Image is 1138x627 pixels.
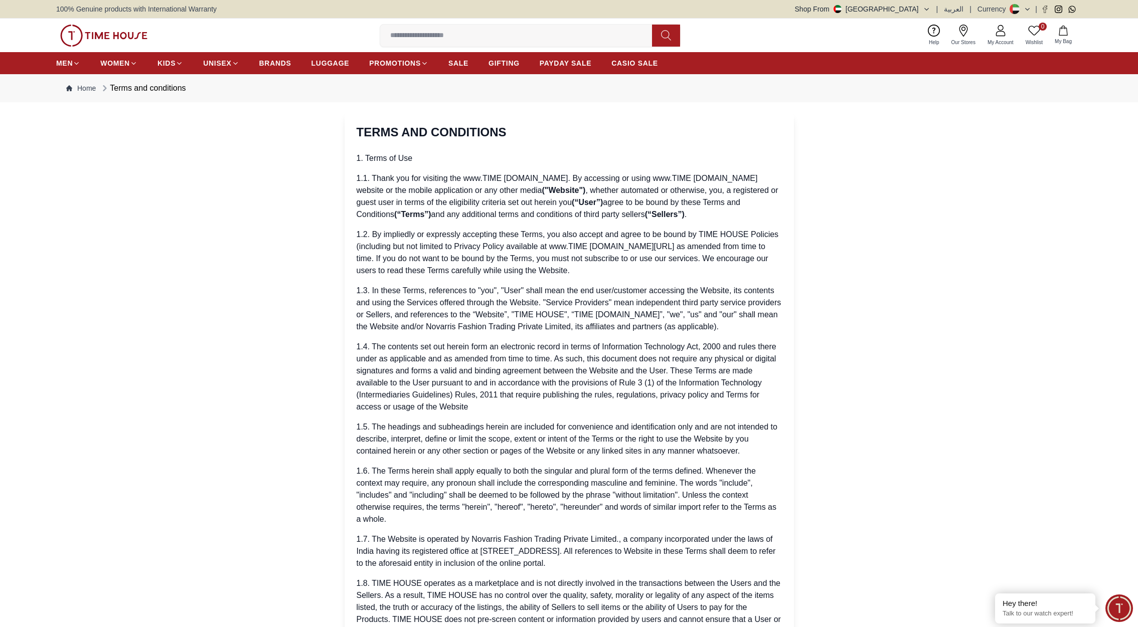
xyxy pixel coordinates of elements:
[1041,6,1049,13] a: Facebook
[100,54,137,72] a: WOMEN
[1003,598,1088,608] div: Hey there!
[357,229,782,277] p: 1.2. By impliedly or expressly accepting these Terms, you also accept and agree to be bound by TI...
[100,58,130,68] span: WOMEN
[795,4,930,14] button: Shop From[GEOGRAPHIC_DATA]
[1039,23,1047,31] span: 0
[448,54,468,72] a: SALE
[357,533,782,569] p: 1.7. The Website is operated by Novarris Fashion Trading Private Limited., a company incorporated...
[56,54,80,72] a: MEN
[311,54,350,72] a: LUGGAGE
[369,54,428,72] a: PROMOTIONS
[66,83,96,93] a: Home
[969,4,971,14] span: |
[311,58,350,68] span: LUGGAGE
[984,39,1018,46] span: My Account
[357,421,782,457] p: 1.5. The headings and subheadings herein are included for convenience and identification only and...
[1105,594,1133,622] div: Chat Widget
[645,210,685,219] strong: (“Sellers”)
[56,74,1082,102] nav: Breadcrumb
[203,58,231,68] span: UNISEX
[1003,609,1088,618] p: Talk to our watch expert!
[357,152,782,164] p: 1. Terms of Use
[56,4,217,14] span: 100% Genuine products with International Warranty
[489,54,520,72] a: GIFTING
[945,23,982,48] a: Our Stores
[947,39,980,46] span: Our Stores
[357,341,782,413] p: 1.4. The contents set out herein form an electronic record in terms of Information Technology Act...
[542,186,585,194] strong: ("Website")
[923,23,945,48] a: Help
[1020,23,1049,48] a: 0Wishlist
[157,54,183,72] a: KIDS
[203,54,239,72] a: UNISEX
[1055,6,1062,13] a: Instagram
[357,465,782,525] p: 1.6. The Terms herein shall apply equally to both the singular and plural form of the terms defin...
[978,4,1010,14] div: Currency
[1068,6,1076,13] a: Whatsapp
[1049,24,1078,47] button: My Bag
[572,198,603,206] strong: (“User”)
[357,172,782,221] p: 1.1. Thank you for visiting the www.TIME [DOMAIN_NAME]. By accessing or using www.TIME [DOMAIN_NA...
[259,58,291,68] span: BRANDS
[834,5,842,13] img: United Arab Emirates
[259,54,291,72] a: BRANDS
[944,4,963,14] button: العربية
[357,124,782,140] h1: TERMS AND CONDITIONS
[611,54,658,72] a: CASIO SALE
[394,210,431,219] strong: (“Terms”)
[540,54,591,72] a: PAYDAY SALE
[540,58,591,68] span: PAYDAY SALE
[100,82,186,94] div: Terms and conditions
[489,58,520,68] span: GIFTING
[925,39,943,46] span: Help
[1022,39,1047,46] span: Wishlist
[448,58,468,68] span: SALE
[56,58,73,68] span: MEN
[60,25,147,47] img: ...
[1051,38,1076,45] span: My Bag
[1035,4,1037,14] span: |
[369,58,421,68] span: PROMOTIONS
[357,285,782,333] p: 1.3. In these Terms, references to "you", "User" shall mean the end user/customer accessing the W...
[157,58,176,68] span: KIDS
[611,58,658,68] span: CASIO SALE
[936,4,938,14] span: |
